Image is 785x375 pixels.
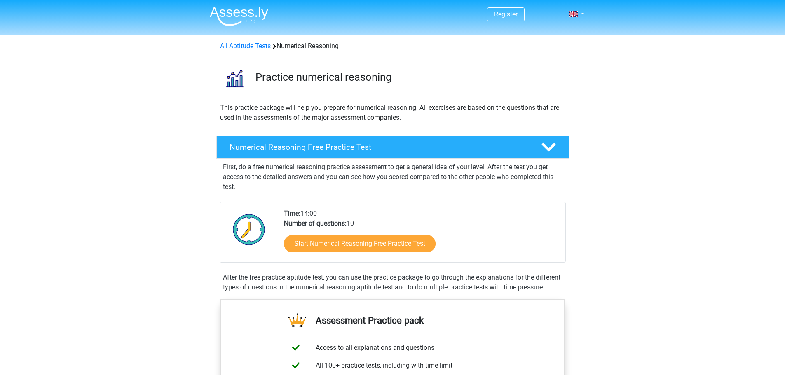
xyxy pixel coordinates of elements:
[278,209,565,262] div: 14:00 10
[213,136,572,159] a: Numerical Reasoning Free Practice Test
[223,162,562,192] p: First, do a free numerical reasoning practice assessment to get a general idea of your level. Aft...
[284,219,347,227] b: Number of questions:
[230,142,528,152] h4: Numerical Reasoning Free Practice Test
[284,210,300,217] b: Time:
[217,41,569,51] div: Numerical Reasoning
[255,71,562,84] h3: Practice numerical reasoning
[228,209,270,250] img: Clock
[210,7,268,26] img: Assessly
[220,42,271,50] a: All Aptitude Tests
[217,61,252,96] img: numerical reasoning
[220,103,565,123] p: This practice package will help you prepare for numerical reasoning. All exercises are based on t...
[220,273,566,292] div: After the free practice aptitude test, you can use the practice package to go through the explana...
[494,10,518,18] a: Register
[284,235,436,252] a: Start Numerical Reasoning Free Practice Test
